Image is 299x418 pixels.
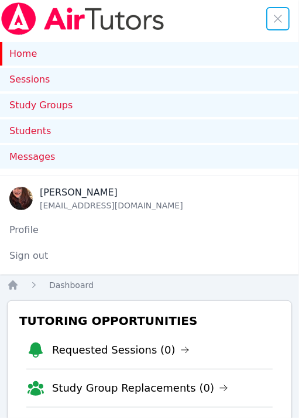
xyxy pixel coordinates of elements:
[52,342,190,358] a: Requested Sessions (0)
[40,186,183,200] div: [PERSON_NAME]
[49,280,94,290] span: Dashboard
[49,279,94,291] a: Dashboard
[52,380,228,396] a: Study Group Replacements (0)
[40,200,183,211] div: [EMAIL_ADDRESS][DOMAIN_NAME]
[7,279,292,291] nav: Breadcrumb
[9,150,55,164] span: Messages
[17,310,282,331] h3: Tutoring Opportunities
